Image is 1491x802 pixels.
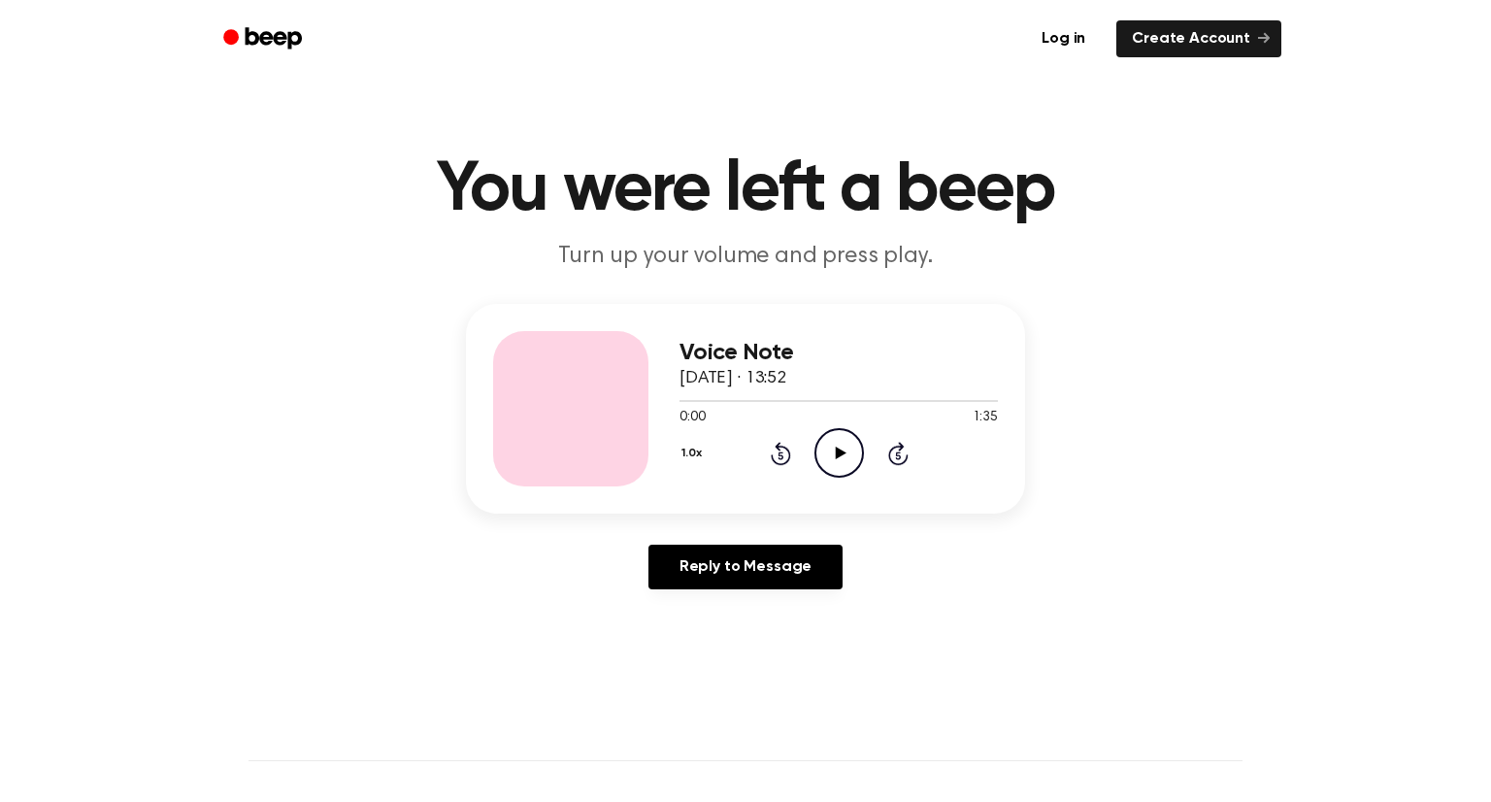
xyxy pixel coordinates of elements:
span: [DATE] · 13:52 [679,370,786,387]
button: 1.0x [679,437,709,470]
a: Beep [210,20,319,58]
h3: Voice Note [679,340,998,366]
a: Create Account [1116,20,1281,57]
a: Log in [1022,17,1105,61]
span: 0:00 [679,408,705,428]
h1: You were left a beep [248,155,1242,225]
a: Reply to Message [648,545,843,589]
span: 1:35 [973,408,998,428]
p: Turn up your volume and press play. [373,241,1118,273]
